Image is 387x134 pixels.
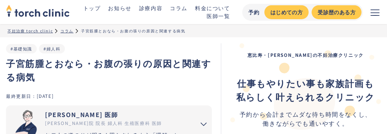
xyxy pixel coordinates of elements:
a: 受診歴のある方 [312,5,361,19]
strong: 私らしく叶えられるクリニック [236,90,375,103]
a: #基礎知識 [10,46,32,52]
a: はじめての方 [264,5,309,19]
div: 予約 [248,8,260,16]
div: [PERSON_NAME]院 院長 婦人科 生殖医療科 医師 [45,120,189,126]
div: 最終更新日： [6,93,37,99]
div: 予約から会計までムダな待ち時間をなくし、 働きながらでも通いやすく。 [236,110,375,128]
div: 子宮筋腫とおなら・お腹の張りの原因と関連する病気 [81,28,185,33]
a: 料金について [195,4,230,12]
a: 診療内容 [139,4,162,12]
div: [DATE] [37,93,54,99]
div: [PERSON_NAME] 医師 [45,110,189,119]
strong: 恵比寿・[PERSON_NAME]の不妊治療クリニック [247,52,364,58]
div: ‍ ‍ [236,76,375,104]
a: 不妊治療 torch clinic [7,28,53,33]
div: 受診歴のある方 [318,8,355,16]
a: トップ [83,4,101,12]
h1: 子宮筋腫とおなら・お腹の張りの原因と関連する病気 [6,56,212,84]
div: はじめての方 [270,8,303,16]
a: お知らせ [108,4,131,12]
strong: 仕事もやりたい事も家族計画も [237,76,374,90]
a: #婦人科 [43,46,60,52]
a: home [6,5,70,19]
a: コラム [60,28,73,33]
ul: パンくずリスト [7,28,379,33]
a: コラム [170,4,187,12]
a: 医師一覧 [207,12,230,20]
img: torch clinic [6,2,70,19]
